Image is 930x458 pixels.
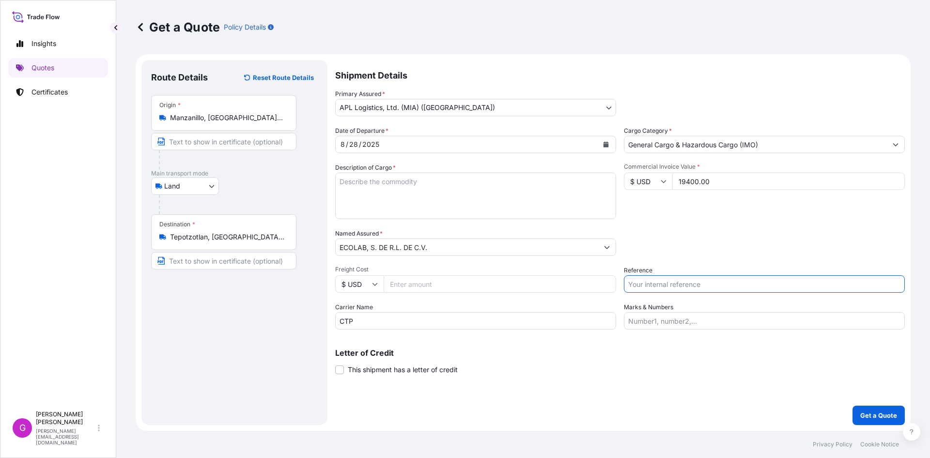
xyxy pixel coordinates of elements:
[624,136,887,153] input: Select a commodity type
[346,139,348,150] div: /
[336,238,598,256] input: Full name
[335,99,616,116] button: APL Logistics, Ltd. (MIA) ([GEOGRAPHIC_DATA])
[860,441,899,448] a: Cookie Notice
[887,136,904,153] button: Show suggestions
[624,312,905,330] input: Number1, number2,...
[151,133,296,150] input: Text to appear on certificate
[348,365,458,375] span: This shipment has a letter of credit
[8,34,108,53] a: Insights
[335,302,373,312] label: Carrier Name
[624,266,652,275] label: Reference
[813,441,852,448] a: Privacy Policy
[224,22,266,32] p: Policy Details
[31,39,56,48] p: Insights
[335,126,388,136] span: Date of Departure
[335,60,905,89] p: Shipment Details
[852,406,905,425] button: Get a Quote
[36,411,96,426] p: [PERSON_NAME] [PERSON_NAME]
[151,72,208,83] p: Route Details
[8,82,108,102] a: Certificates
[624,126,672,136] label: Cargo Category
[151,252,296,269] input: Text to appear on certificate
[31,87,68,97] p: Certificates
[335,229,383,238] label: Named Assured
[164,181,180,191] span: Land
[159,221,195,228] div: Destination
[384,275,616,293] input: Enter amount
[136,19,220,35] p: Get a Quote
[170,113,284,123] input: Origin
[335,163,396,173] label: Description of Cargo
[624,163,905,171] span: Commercial Invoice Value
[151,177,219,195] button: Select transport
[340,103,495,112] span: APL Logistics, Ltd. (MIA) ([GEOGRAPHIC_DATA])
[359,139,361,150] div: /
[672,173,905,190] input: Type amount
[170,232,284,242] input: Destination
[239,70,318,85] button: Reset Route Details
[598,238,616,256] button: Show suggestions
[624,302,673,312] label: Marks & Numbers
[31,63,54,73] p: Quotes
[335,312,616,330] input: Enter name
[335,349,905,357] p: Letter of Credit
[348,139,359,150] div: day,
[340,139,346,150] div: month,
[361,139,380,150] div: year,
[151,170,318,177] p: Main transport mode
[624,275,905,293] input: Your internal reference
[335,89,385,99] span: Primary Assured
[159,101,181,109] div: Origin
[335,266,616,273] span: Freight Cost
[19,423,26,433] span: G
[8,58,108,78] a: Quotes
[36,428,96,445] p: [PERSON_NAME][EMAIL_ADDRESS][DOMAIN_NAME]
[253,73,314,82] p: Reset Route Details
[860,411,897,420] p: Get a Quote
[598,137,614,152] button: Calendar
